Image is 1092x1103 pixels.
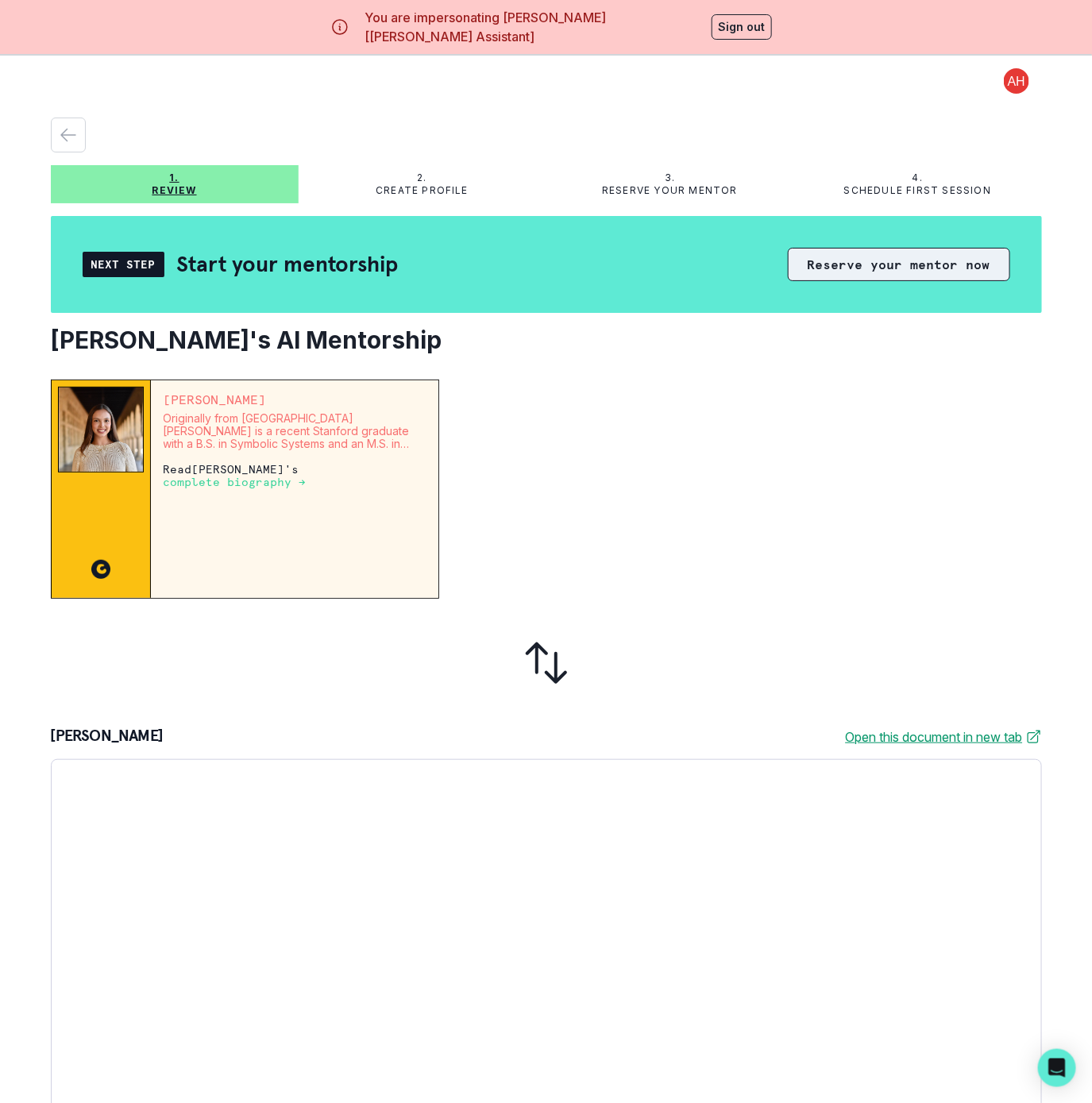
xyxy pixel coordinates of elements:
p: complete biography → [164,476,307,488]
div: Next Step [83,252,164,277]
p: [PERSON_NAME] [164,393,426,406]
p: Reserve your mentor [602,184,738,197]
h2: [PERSON_NAME]'s AI Mentorship [51,326,1042,354]
p: 4. [913,172,923,184]
p: You are impersonating [PERSON_NAME] [[PERSON_NAME] Assistant] [365,8,706,46]
button: Sign out [712,14,771,40]
p: Originally from [GEOGRAPHIC_DATA][PERSON_NAME] is a recent Stanford graduate with a B.S. in Symbo... [164,412,426,450]
button: profile picture [991,68,1042,94]
p: Create profile [376,184,469,197]
p: Read [PERSON_NAME] 's [164,463,426,488]
p: 1. [169,172,179,184]
p: 2. [417,172,426,184]
p: Review [152,184,196,197]
a: complete biography → [164,475,307,488]
h2: Start your mentorship [177,250,399,278]
p: Schedule first session [844,184,991,197]
img: Mentor Image [58,387,144,472]
p: [PERSON_NAME] [51,727,164,746]
p: 3. [665,172,675,184]
div: Open Intercom Messenger [1038,1049,1076,1087]
button: Reserve your mentor now [788,248,1010,281]
a: Open this document in new tab [846,727,1042,746]
img: CC image [91,560,110,579]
